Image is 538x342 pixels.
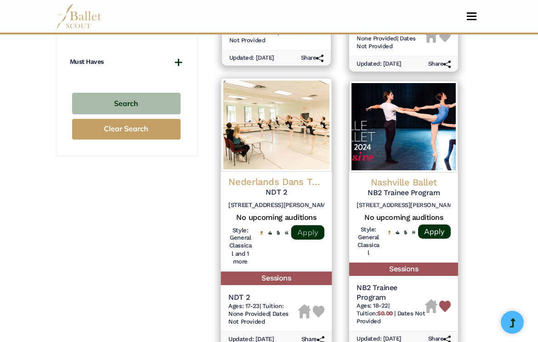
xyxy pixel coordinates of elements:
h4: Nederlands Dans Theater (NDT) [228,175,324,188]
h6: | | [357,27,425,50]
img: Offers Financial Aid [268,231,272,235]
h5: Sessions [221,271,332,285]
h6: Style: General Classical [357,226,380,257]
button: Search [72,93,181,114]
img: National [388,230,391,235]
img: Offers Scholarship [404,230,408,235]
h6: Share [301,54,324,62]
img: Logo [349,81,458,173]
span: Ages: 18-22 [357,302,388,309]
h6: Style: General Classical and 1 more [228,226,252,266]
span: Dates Not Provided [357,35,415,50]
span: Dates Not Provided [229,29,296,44]
img: Offers Financial Aid [396,231,399,234]
h6: | | [357,302,425,325]
img: Logo [221,78,332,172]
h6: [STREET_ADDRESS][PERSON_NAME] [228,201,324,209]
img: In Person [412,230,415,234]
span: Dates Not Provided [228,310,289,325]
h5: NDT 2 [228,292,298,302]
h4: Must Haves [70,57,104,67]
img: In Person [284,231,288,235]
b: $0.00 [377,310,393,317]
img: Housing Unavailable [425,29,437,43]
h6: Share [428,60,451,68]
img: Heart [439,31,451,42]
h5: No upcoming auditions [357,213,451,223]
img: National [260,230,263,235]
h6: Updated: [DATE] [229,54,274,62]
img: Housing Unavailable [425,299,437,313]
img: Offers Scholarship [276,231,280,235]
img: Housing Unavailable [298,304,311,318]
h5: NDT 2 [228,188,324,197]
h5: No upcoming auditions [228,213,324,223]
img: Heart [313,306,325,318]
h6: [STREET_ADDRESS][PERSON_NAME] [357,202,451,209]
span: Ages: 17-23 [228,302,260,309]
span: Tuition: [357,310,394,317]
button: Clear Search [72,119,181,140]
h4: Nashville Ballet [357,176,451,188]
img: Heart [439,301,451,312]
h6: Updated: [DATE] [357,60,402,68]
h5: NB2 Trainee Program [357,188,451,198]
span: Tuition: None Provided [228,302,283,317]
h6: | | [228,302,298,326]
button: Toggle navigation [461,12,482,21]
a: Apply [418,224,451,239]
a: Apply [291,225,324,240]
span: Dates Not Provided [357,310,425,325]
span: Tuition: None Provided [357,27,412,42]
h5: NB2 Trainee Program [357,283,425,303]
button: Must Haves [70,57,183,67]
h5: Sessions [349,263,458,276]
